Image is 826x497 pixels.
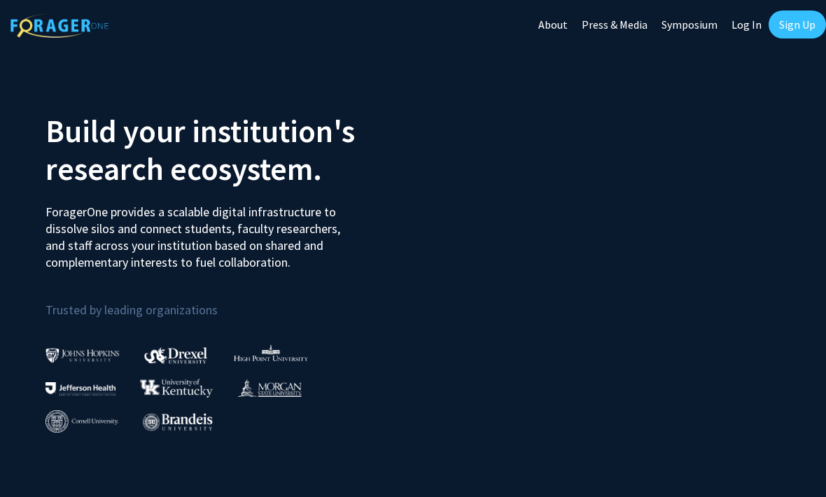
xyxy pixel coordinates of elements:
img: Thomas Jefferson University [45,382,115,395]
img: ForagerOne Logo [10,13,108,38]
img: High Point University [234,344,308,361]
img: University of Kentucky [140,379,213,398]
h2: Build your institution's research ecosystem. [45,112,402,188]
img: Brandeis University [143,413,213,430]
img: Johns Hopkins University [45,348,120,363]
a: Sign Up [769,10,826,38]
img: Cornell University [45,410,118,433]
p: Trusted by leading organizations [45,282,402,321]
img: Morgan State University [237,379,302,397]
p: ForagerOne provides a scalable digital infrastructure to dissolve silos and connect students, fac... [45,193,360,271]
img: Drexel University [144,347,207,363]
